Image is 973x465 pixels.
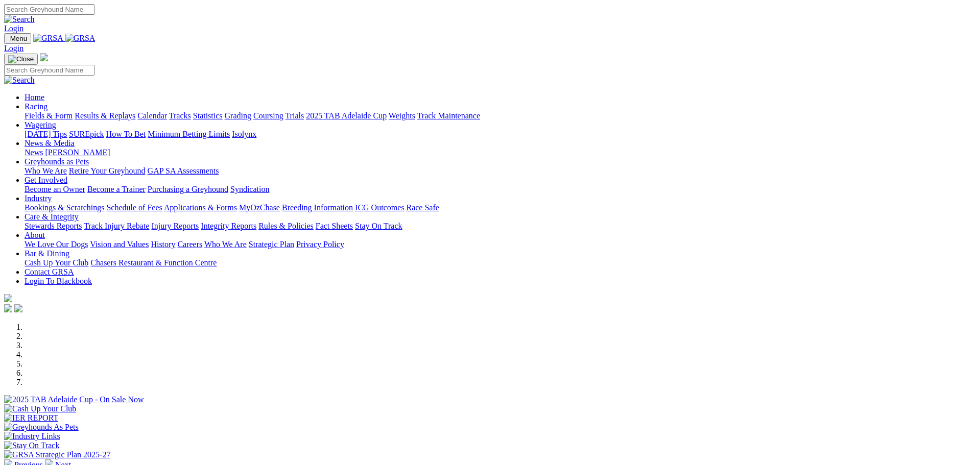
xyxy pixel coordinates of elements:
a: Weights [389,111,415,120]
a: ICG Outcomes [355,203,404,212]
a: Become a Trainer [87,185,146,193]
a: GAP SA Assessments [148,166,219,175]
a: Stewards Reports [25,222,82,230]
img: Stay On Track [4,441,59,450]
a: About [25,231,45,239]
img: Greyhounds As Pets [4,423,79,432]
span: Menu [10,35,27,42]
a: [PERSON_NAME] [45,148,110,157]
a: Schedule of Fees [106,203,162,212]
img: facebook.svg [4,304,12,312]
a: Isolynx [232,130,256,138]
div: News & Media [25,148,969,157]
a: Grading [225,111,251,120]
a: Get Involved [25,176,67,184]
input: Search [4,65,94,76]
a: Minimum Betting Limits [148,130,230,138]
input: Search [4,4,94,15]
a: Bookings & Scratchings [25,203,104,212]
a: Trials [285,111,304,120]
div: Care & Integrity [25,222,969,231]
a: Who We Are [25,166,67,175]
a: [DATE] Tips [25,130,67,138]
div: About [25,240,969,249]
a: Track Injury Rebate [84,222,149,230]
a: Cash Up Your Club [25,258,88,267]
a: SUREpick [69,130,104,138]
div: Industry [25,203,969,212]
a: Wagering [25,120,56,129]
a: Integrity Reports [201,222,256,230]
a: Login [4,44,23,53]
a: Applications & Forms [164,203,237,212]
div: Get Involved [25,185,969,194]
img: logo-grsa-white.png [40,53,48,61]
img: Cash Up Your Club [4,404,76,413]
a: Retire Your Greyhound [69,166,146,175]
img: Industry Links [4,432,60,441]
a: Login To Blackbook [25,277,92,285]
a: Greyhounds as Pets [25,157,89,166]
a: Contact GRSA [25,267,74,276]
a: We Love Our Dogs [25,240,88,249]
a: Stay On Track [355,222,402,230]
a: Results & Replays [75,111,135,120]
a: Bar & Dining [25,249,69,258]
img: GRSA Strategic Plan 2025-27 [4,450,110,459]
a: Racing [25,102,48,111]
img: Search [4,15,35,24]
img: IER REPORT [4,413,58,423]
img: 2025 TAB Adelaide Cup - On Sale Now [4,395,144,404]
a: Careers [177,240,202,249]
a: Become an Owner [25,185,85,193]
a: 2025 TAB Adelaide Cup [306,111,387,120]
a: Privacy Policy [296,240,344,249]
a: Strategic Plan [249,240,294,249]
a: Statistics [193,111,223,120]
img: twitter.svg [14,304,22,312]
a: Track Maintenance [417,111,480,120]
button: Toggle navigation [4,54,38,65]
div: Racing [25,111,969,120]
a: Fields & Form [25,111,73,120]
a: News & Media [25,139,75,148]
a: Login [4,24,23,33]
a: Race Safe [406,203,439,212]
a: Purchasing a Greyhound [148,185,228,193]
a: Tracks [169,111,191,120]
div: Wagering [25,130,969,139]
img: GRSA [65,34,96,43]
a: Breeding Information [282,203,353,212]
a: Chasers Restaurant & Function Centre [90,258,217,267]
a: News [25,148,43,157]
div: Bar & Dining [25,258,969,267]
a: Home [25,93,44,102]
button: Toggle navigation [4,33,31,44]
a: Calendar [137,111,167,120]
a: Fact Sheets [316,222,353,230]
img: Search [4,76,35,85]
a: MyOzChase [239,203,280,212]
a: Care & Integrity [25,212,79,221]
a: How To Bet [106,130,146,138]
a: Industry [25,194,52,203]
img: logo-grsa-white.png [4,294,12,302]
a: Syndication [230,185,269,193]
img: Close [8,55,34,63]
a: Coursing [253,111,283,120]
a: Rules & Policies [258,222,314,230]
a: History [151,240,175,249]
a: Injury Reports [151,222,199,230]
a: Vision and Values [90,240,149,249]
a: Who We Are [204,240,247,249]
img: GRSA [33,34,63,43]
div: Greyhounds as Pets [25,166,969,176]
